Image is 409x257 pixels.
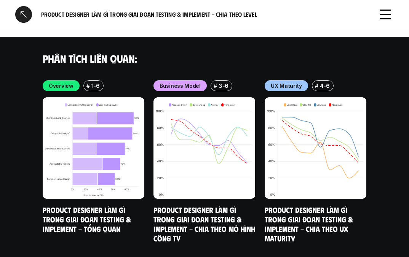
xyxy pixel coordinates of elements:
[86,82,90,88] h6: #
[153,205,257,243] a: Product Designer làm gì trong giai đoạn Testing & Implement - Chia theo mô hình công ty
[271,82,302,90] p: UX Maturity
[320,82,330,90] p: 4-6
[160,82,201,90] p: Business Model
[41,11,368,19] h6: Product Designer làm gì trong giai đoạn Testing & Implement - Chia theo Level
[219,82,228,90] p: 3-6
[265,205,355,243] a: Product Designer làm gì trong giai đoạn Testing & Implement - Chia theo UX Maturity
[214,82,217,88] h6: #
[49,82,73,90] p: Overview
[91,82,100,90] p: 1-6
[43,205,133,233] a: Product Designer làm gì trong giai đoạn Testing & Implement - Tổng quan
[315,82,318,88] h6: #
[43,52,366,65] h4: Phân tích liên quan:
